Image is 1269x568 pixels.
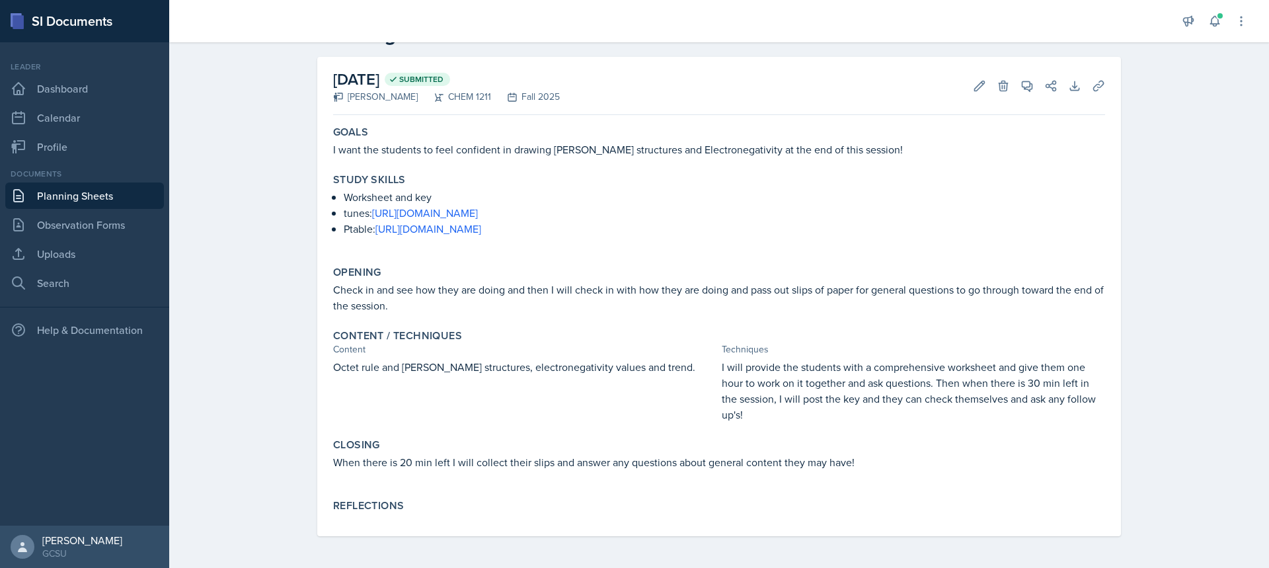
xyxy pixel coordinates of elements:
[5,75,164,102] a: Dashboard
[491,90,560,104] div: Fall 2025
[333,438,380,452] label: Closing
[375,222,481,236] a: [URL][DOMAIN_NAME]
[5,168,164,180] div: Documents
[5,317,164,343] div: Help & Documentation
[333,90,418,104] div: [PERSON_NAME]
[333,67,560,91] h2: [DATE]
[722,359,1105,423] p: I will provide the students with a comprehensive worksheet and give them one hour to work on it t...
[333,454,1105,470] p: When there is 20 min left I will collect their slips and answer any questions about general conte...
[5,212,164,238] a: Observation Forms
[317,22,1121,46] h2: Planning Sheet
[5,183,164,209] a: Planning Sheets
[333,266,381,279] label: Opening
[333,126,368,139] label: Goals
[42,534,122,547] div: [PERSON_NAME]
[42,547,122,560] div: GCSU
[5,241,164,267] a: Uploads
[399,74,443,85] span: Submitted
[722,343,1105,356] div: Techniques
[5,270,164,296] a: Search
[333,359,716,375] p: Octet rule and [PERSON_NAME] structures, electronegativity values and trend.
[5,61,164,73] div: Leader
[344,205,1105,221] p: tunes:
[372,206,478,220] a: [URL][DOMAIN_NAME]
[333,343,716,356] div: Content
[333,329,462,343] label: Content / Techniques
[333,173,406,186] label: Study Skills
[418,90,491,104] div: CHEM 1211
[333,142,1105,157] p: I want the students to feel confident in drawing [PERSON_NAME] structures and Electronegativity a...
[5,104,164,131] a: Calendar
[344,189,1105,205] p: Worksheet and key
[333,282,1105,313] p: Check in and see how they are doing and then I will check in with how they are doing and pass out...
[333,499,404,512] label: Reflections
[344,221,1105,237] p: Ptable:
[5,134,164,160] a: Profile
